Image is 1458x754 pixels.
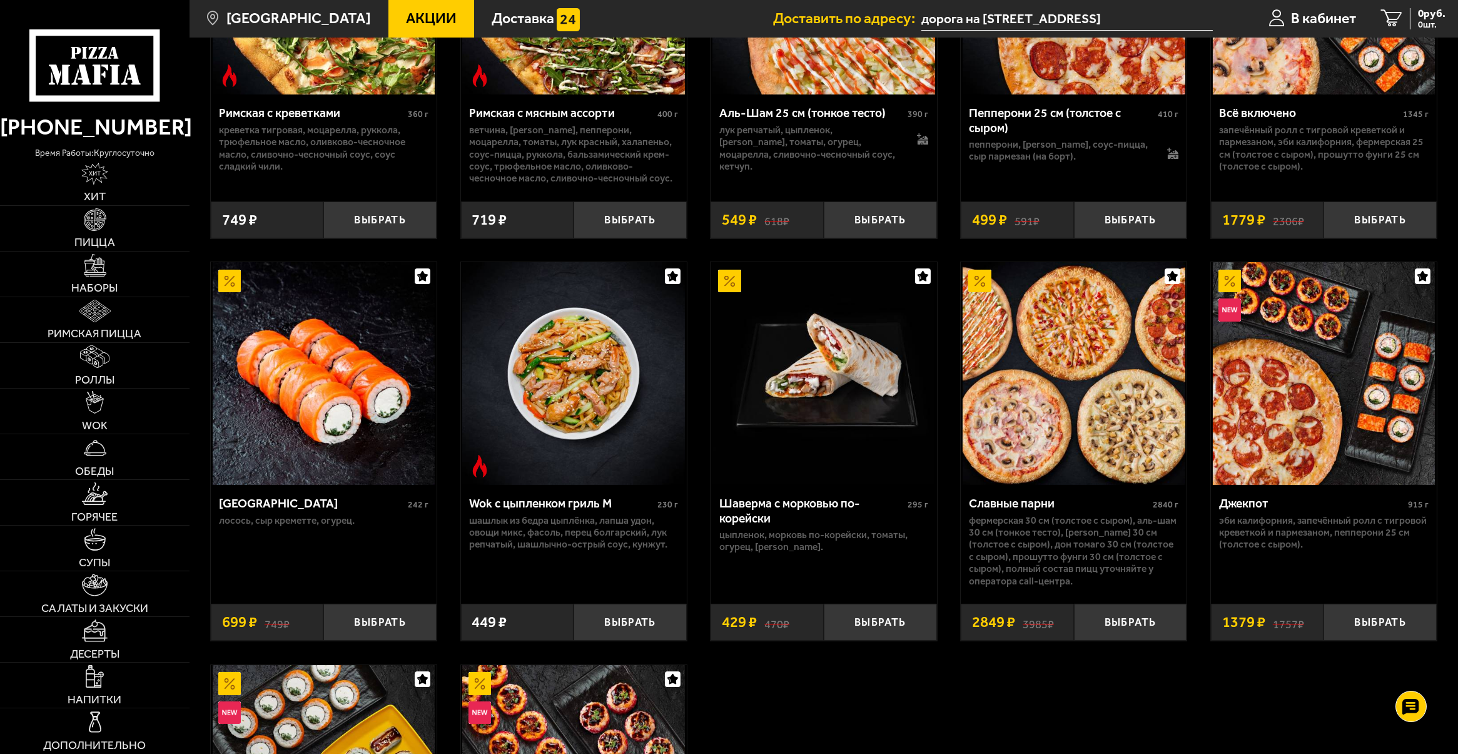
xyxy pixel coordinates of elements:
[969,106,1155,135] div: Пепперони 25 см (толстое с сыром)
[1418,8,1445,19] span: 0 руб.
[969,514,1178,588] p: Фермерская 30 см (толстое с сыром), Аль-Шам 30 см (тонкое тесто), [PERSON_NAME] 30 см (толстое с ...
[969,138,1152,163] p: пепперони, [PERSON_NAME], соус-пицца, сыр пармезан (на борт).
[219,514,428,526] p: лосось, Сыр креметте, огурец.
[1074,201,1187,238] button: Выбрать
[764,614,789,629] s: 470 ₽
[468,701,491,724] img: Новинка
[323,604,437,641] button: Выбрать
[1023,614,1054,629] s: 3985 ₽
[213,262,435,485] img: Филадельфия
[226,11,371,26] span: [GEOGRAPHIC_DATA]
[824,201,937,238] button: Выбрать
[1218,298,1241,321] img: Новинка
[1403,109,1429,120] span: 1345 г
[68,694,122,705] span: Напитки
[1158,109,1178,120] span: 410 г
[265,614,290,629] s: 749 ₽
[1324,201,1437,238] button: Выбрать
[75,374,114,385] span: Роллы
[719,529,929,553] p: цыпленок, морковь по-корейски, томаты, огурец, [PERSON_NAME].
[557,8,579,31] img: 15daf4d41897b9f0e9f617042186c801.svg
[408,499,428,510] span: 242 г
[492,11,554,26] span: Доставка
[1222,212,1265,227] span: 1779 ₽
[1219,124,1429,173] p: Запечённый ролл с тигровой креветкой и пармезаном, Эби Калифорния, Фермерская 25 см (толстое с сы...
[1408,499,1429,510] span: 915 г
[574,604,687,641] button: Выбрать
[824,604,937,641] button: Выбрать
[1222,614,1265,629] span: 1379 ₽
[1153,499,1178,510] span: 2840 г
[84,191,106,202] span: Хит
[472,212,507,227] span: 719 ₽
[41,603,148,614] span: Салаты и закуски
[1418,20,1445,29] span: 0 шт.
[72,282,118,293] span: Наборы
[219,124,428,173] p: креветка тигровая, моцарелла, руккола, трюфельное масло, оливково-чесночное масло, сливочно-чесно...
[218,270,241,292] img: Акционный
[921,8,1213,31] span: Россия, Санкт-Петербург, дорога на Турухтанные Острова, 12
[773,11,921,26] span: Доставить по адресу:
[406,11,457,26] span: Акции
[719,124,902,173] p: лук репчатый, цыпленок, [PERSON_NAME], томаты, огурец, моцарелла, сливочно-чесночный соус, кетчуп.
[658,499,679,510] span: 230 г
[469,106,655,120] div: Римская с мясным ассорти
[469,496,655,511] div: Wok с цыпленком гриль M
[469,514,679,551] p: шашлык из бедра цыплёнка, лапша удон, овощи микс, фасоль, перец болгарский, лук репчатый, шашлычн...
[658,109,679,120] span: 400 г
[1273,212,1304,227] s: 2306 ₽
[469,124,679,185] p: ветчина, [PERSON_NAME], пепперони, моцарелла, томаты, лук красный, халапеньо, соус-пицца, руккола...
[719,496,905,526] div: Шаверма с морковью по-корейски
[972,614,1015,629] span: 2849 ₽
[712,262,935,485] img: Шаверма с морковью по-корейски
[70,648,119,660] span: Десерты
[1218,270,1241,292] img: Акционный
[1211,262,1437,485] a: АкционныйНовинкаДжекпот
[968,270,991,292] img: Акционный
[218,672,241,695] img: Акционный
[219,496,405,511] div: [GEOGRAPHIC_DATA]
[462,262,685,485] img: Wok с цыпленком гриль M
[323,201,437,238] button: Выбрать
[908,499,928,510] span: 295 г
[711,262,936,485] a: АкционныйШаверма с морковью по-корейски
[961,262,1187,485] a: АкционныйСлавные парни
[722,614,757,629] span: 429 ₽
[722,212,757,227] span: 549 ₽
[72,511,118,522] span: Горячее
[1219,514,1429,551] p: Эби Калифорния, Запечённый ролл с тигровой креветкой и пармезаном, Пепперони 25 см (толстое с сыр...
[908,109,928,120] span: 390 г
[1015,212,1040,227] s: 591 ₽
[472,614,507,629] span: 449 ₽
[82,420,108,431] span: WOK
[574,201,687,238] button: Выбрать
[1324,604,1437,641] button: Выбрать
[468,672,491,695] img: Акционный
[1273,614,1304,629] s: 1757 ₽
[468,64,491,87] img: Острое блюдо
[718,270,741,292] img: Акционный
[218,701,241,724] img: Новинка
[48,328,142,339] span: Римская пицца
[1219,106,1400,120] div: Всё включено
[408,109,428,120] span: 360 г
[719,106,905,120] div: Аль-Шам 25 см (тонкое тесто)
[969,496,1150,511] div: Славные парни
[764,212,789,227] s: 618 ₽
[461,262,687,485] a: Острое блюдоWok с цыпленком гриль M
[218,64,241,87] img: Острое блюдо
[211,262,437,485] a: АкционныйФиладельфия
[963,262,1185,485] img: Славные парни
[921,8,1213,31] input: Ваш адрес доставки
[1074,604,1187,641] button: Выбрать
[1291,11,1356,26] span: В кабинет
[1213,262,1435,485] img: Джекпот
[79,557,111,568] span: Супы
[44,740,146,751] span: Дополнительно
[1219,496,1405,511] div: Джекпот
[222,212,257,227] span: 749 ₽
[222,614,257,629] span: 699 ₽
[76,466,114,477] span: Обеды
[972,212,1007,227] span: 499 ₽
[74,237,115,248] span: Пицца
